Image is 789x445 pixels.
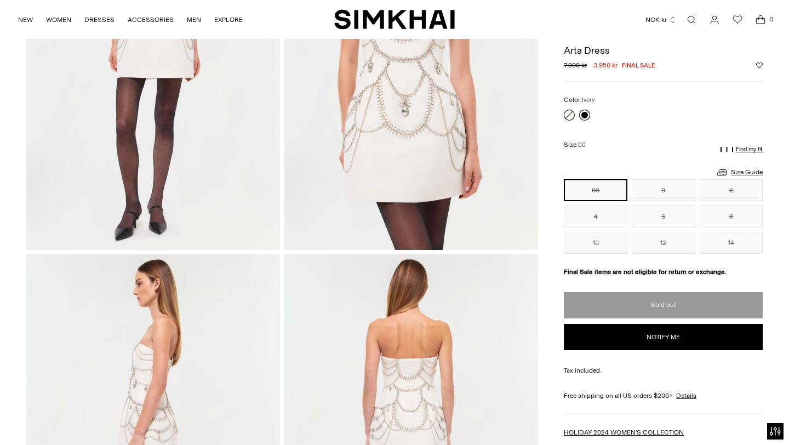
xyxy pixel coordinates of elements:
a: HOLIDAY 2024 WOMEN'S COLLECTION [564,429,684,436]
span: 00 [578,141,586,149]
a: WOMEN [46,8,71,32]
a: ACCESSORIES [128,8,174,32]
a: NEW [18,8,33,32]
div: Free shipping on all US orders $200+ [564,391,763,401]
button: 12 [632,232,695,254]
s: 7.900 kr [564,60,587,70]
label: Color: [564,95,594,105]
a: MEN [187,8,201,32]
button: 0 [632,179,695,201]
h1: Arta Dress [564,45,763,55]
button: 14 [700,232,763,254]
button: Notify me [564,324,763,350]
button: 6 [632,206,695,227]
button: NOK kr [645,8,677,32]
a: SIMKHAI [334,9,455,30]
div: Tax included. [564,366,763,375]
a: Go to the account page [704,9,725,31]
a: Open cart modal [750,9,771,31]
label: Size: [564,140,586,150]
a: EXPLORE [214,8,243,32]
strong: Final Sale items are not eligible for return or exchange. [564,268,727,276]
button: 10 [564,232,627,254]
button: 2 [700,179,763,201]
a: Size Guide [716,166,763,179]
a: Wishlist [727,9,748,31]
a: Details [676,391,696,401]
a: DRESSES [84,8,115,32]
button: 4 [564,206,627,227]
span: Ivory [582,96,594,104]
button: 00 [564,179,627,201]
button: Add to Wishlist [756,62,763,69]
a: Open search modal [681,9,702,31]
button: 8 [700,206,763,227]
span: 0 [766,14,776,24]
span: 3.950 kr [593,60,618,70]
